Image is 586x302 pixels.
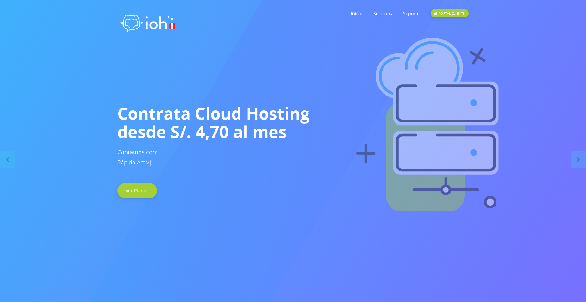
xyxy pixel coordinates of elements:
[117,158,149,166] span: Rápida Activ
[117,147,469,167] h3: Contamos con:
[373,1,392,26] a: Servicios
[431,9,469,17] div: PORTAL CLIENTE
[431,1,469,26] a: PORTAL CLIENTE
[403,1,420,26] a: Soporte
[117,8,178,36] img: logo ioh
[117,104,469,141] h1: Contrata Cloud Hosting desde S/. 4,70 al mes
[117,183,157,198] a: Ver Planes
[149,158,152,166] span: |
[351,1,362,26] a: Inicio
